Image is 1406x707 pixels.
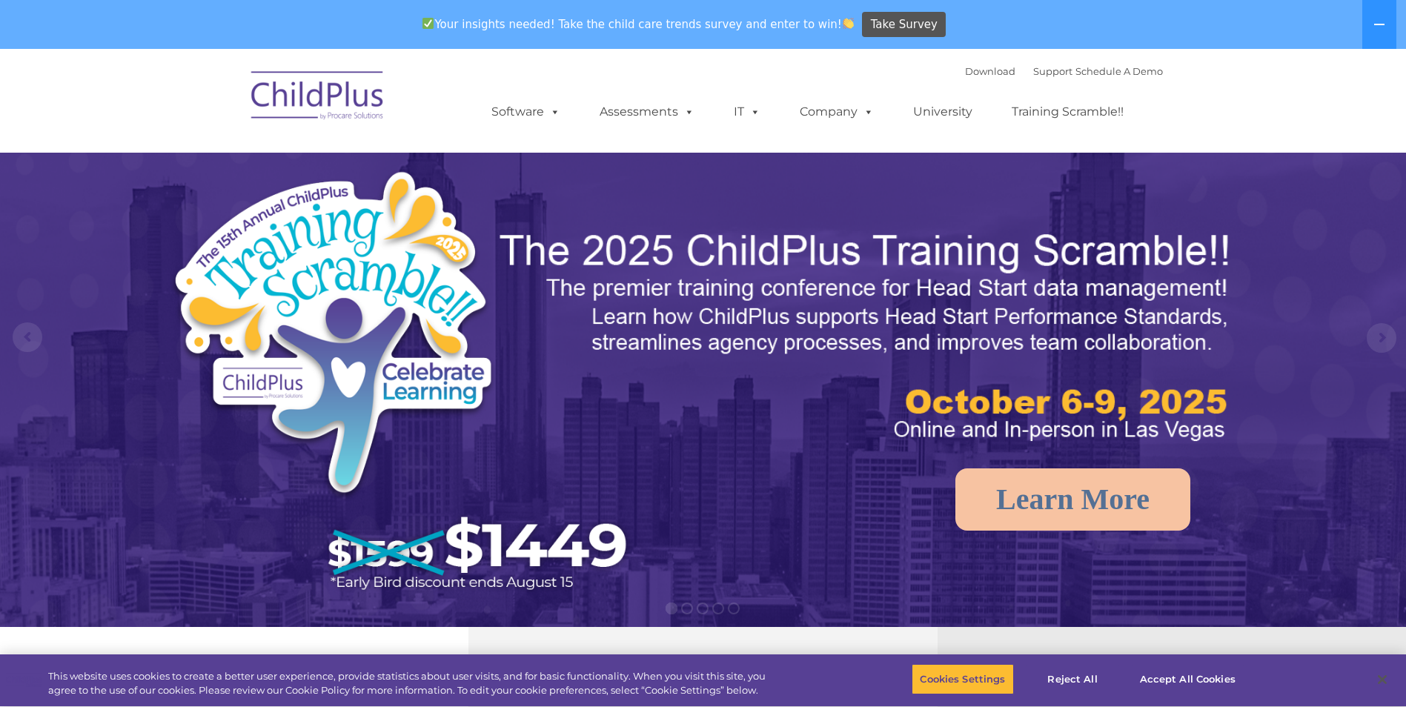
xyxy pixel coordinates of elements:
img: ✅ [422,18,434,29]
img: 👏 [843,18,854,29]
font: | [965,65,1163,77]
div: This website uses cookies to create a better user experience, provide statistics about user visit... [48,669,773,698]
a: Download [965,65,1015,77]
button: Close [1366,663,1399,696]
a: University [898,97,987,127]
a: Software [477,97,575,127]
span: Last name [206,98,251,109]
span: Your insights needed! Take the child care trends survey and enter to win! [417,10,860,39]
span: Phone number [206,159,269,170]
a: Company [785,97,889,127]
a: IT [719,97,775,127]
span: Take Survey [871,12,938,38]
a: Assessments [585,97,709,127]
button: Reject All [1027,664,1119,695]
img: ChildPlus by Procare Solutions [244,61,392,135]
button: Accept All Cookies [1132,664,1244,695]
a: Learn More [955,468,1190,531]
a: Take Survey [862,12,946,38]
a: Support [1033,65,1072,77]
a: Training Scramble!! [997,97,1138,127]
button: Cookies Settings [912,664,1013,695]
a: Schedule A Demo [1075,65,1163,77]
